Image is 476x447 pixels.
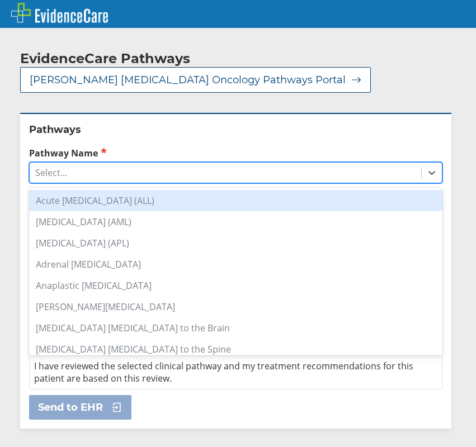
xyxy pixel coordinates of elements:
h2: EvidenceCare Pathways [20,50,190,67]
img: EvidenceCare [11,3,108,23]
div: Adrenal [MEDICAL_DATA] [29,254,442,275]
div: [PERSON_NAME][MEDICAL_DATA] [29,296,442,317]
button: [PERSON_NAME] [MEDICAL_DATA] Oncology Pathways Portal [20,67,371,93]
div: [MEDICAL_DATA] (APL) [29,232,442,254]
div: [MEDICAL_DATA] (AML) [29,211,442,232]
h2: Pathways [29,123,442,136]
button: Send to EHR [29,395,131,420]
label: Pathway Name [29,146,442,159]
div: [MEDICAL_DATA] [MEDICAL_DATA] to the Spine [29,339,442,360]
span: Send to EHR [38,401,103,414]
span: [PERSON_NAME] [MEDICAL_DATA] Oncology Pathways Portal [30,73,346,87]
div: Select... [35,167,67,179]
div: [MEDICAL_DATA] [MEDICAL_DATA] to the Brain [29,317,442,339]
span: I have reviewed the selected clinical pathway and my treatment recommendations for this patient a... [34,360,413,384]
div: Anaplastic [MEDICAL_DATA] [29,275,442,296]
div: Acute [MEDICAL_DATA] (ALL) [29,190,442,211]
